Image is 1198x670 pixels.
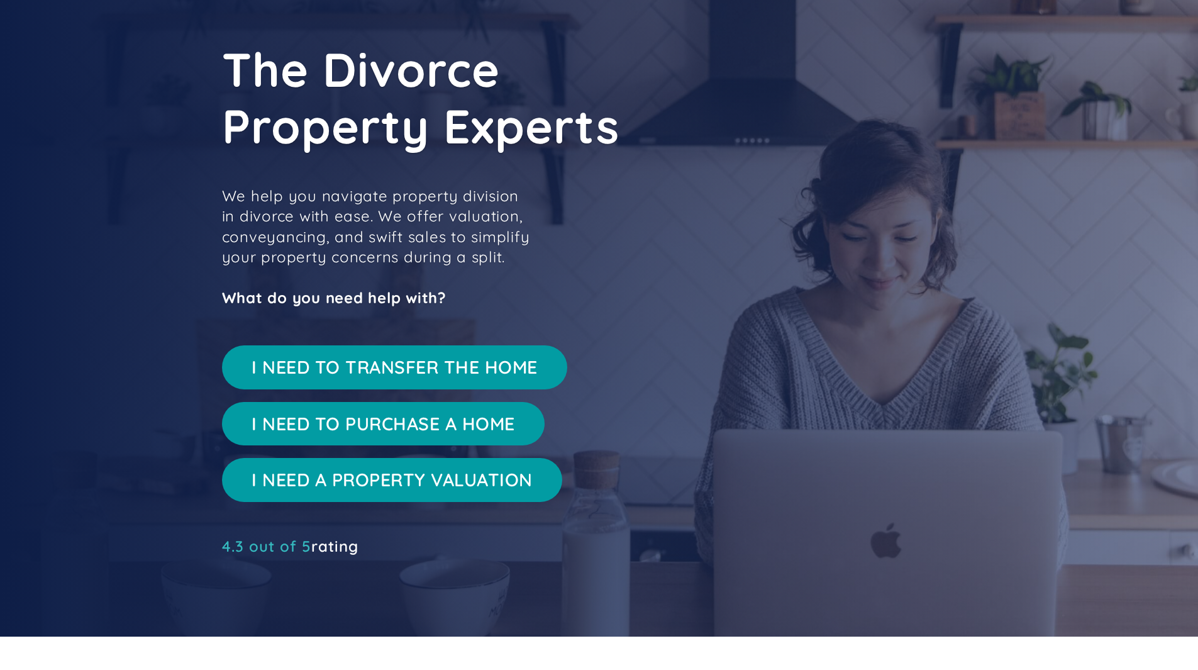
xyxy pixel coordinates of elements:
[222,540,358,552] div: rating
[222,537,311,556] span: 4.3 out of 5
[222,288,446,307] strong: What do you need help with?
[222,458,563,502] a: I NEED A PROPERTY VALUATION
[222,402,545,446] a: I NEED TO PURCHASE A HOME
[222,41,788,154] h1: The Divorce Property Experts
[222,186,536,308] p: We help you navigate property division in divorce with ease. We offer valuation, conveyancing, an...
[222,540,358,552] a: 4.3 out of 5rating
[222,345,568,389] a: I NEED TO TRANSFER THE HOME
[222,559,411,574] iframe: Customer reviews powered by Trustpilot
